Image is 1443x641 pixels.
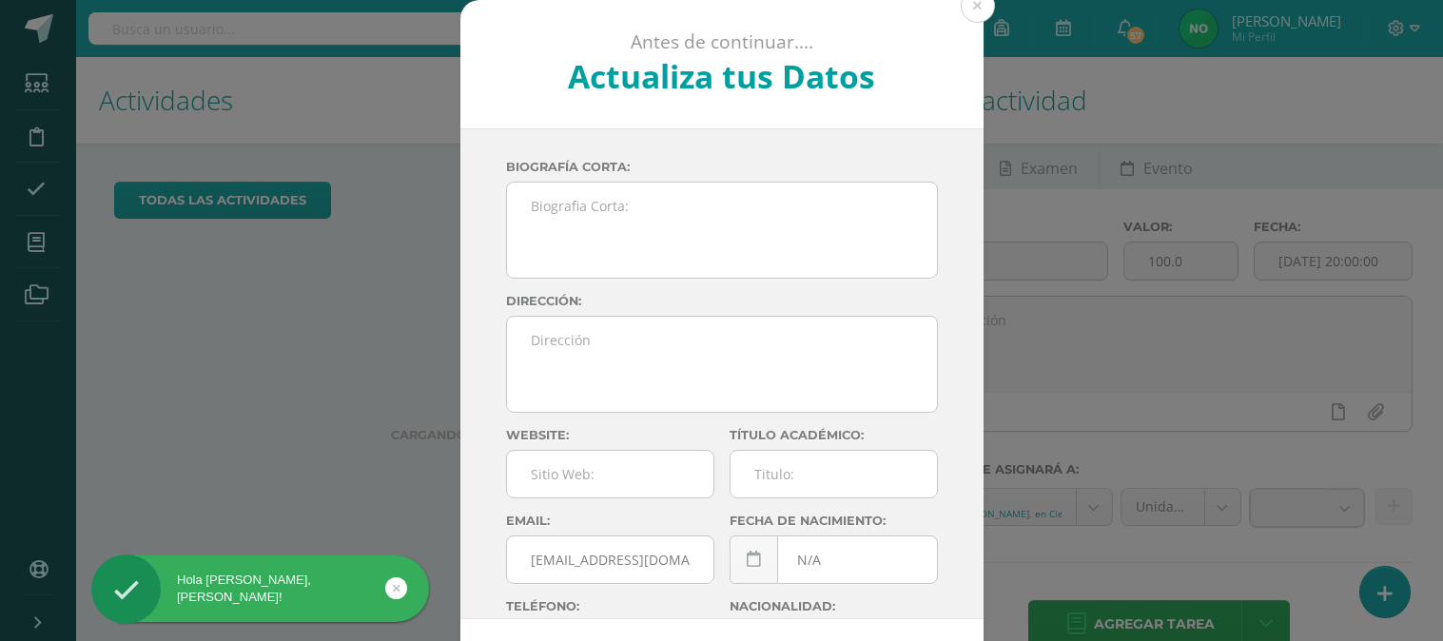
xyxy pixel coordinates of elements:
[731,451,937,497] input: Titulo:
[91,572,429,606] div: Hola [PERSON_NAME], [PERSON_NAME]!
[731,536,937,583] input: Fecha de Nacimiento:
[506,599,714,613] label: Teléfono:
[507,451,713,497] input: Sitio Web:
[511,30,932,54] p: Antes de continuar....
[730,428,938,442] label: Título académico:
[511,54,932,98] h2: Actualiza tus Datos
[730,599,938,613] label: Nacionalidad:
[506,160,938,174] label: Biografía corta:
[506,428,714,442] label: Website:
[506,514,714,528] label: Email:
[730,514,938,528] label: Fecha de nacimiento:
[507,536,713,583] input: Correo Electronico:
[506,294,938,308] label: Dirección:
